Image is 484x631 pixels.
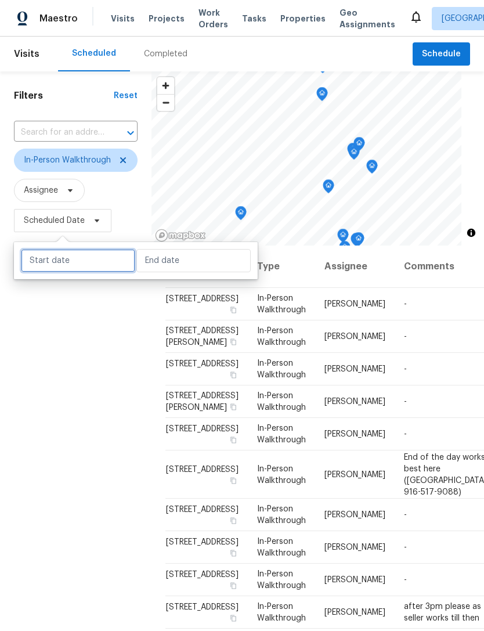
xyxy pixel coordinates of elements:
[257,505,306,525] span: In-Person Walkthrough
[366,160,378,178] div: Map marker
[228,370,239,380] button: Copy Address
[72,48,116,59] div: Scheduled
[166,392,239,412] span: [STREET_ADDRESS][PERSON_NAME]
[404,300,407,308] span: -
[404,511,407,519] span: -
[257,359,306,379] span: In-Person Walkthrough
[111,13,135,24] span: Visits
[468,226,475,239] span: Toggle attribution
[24,215,85,226] span: Scheduled Date
[248,246,315,288] th: Type
[280,13,326,24] span: Properties
[324,511,385,519] span: [PERSON_NAME]
[339,241,351,259] div: Map marker
[151,71,461,246] canvas: Map
[157,95,174,111] span: Zoom out
[257,570,306,590] span: In-Person Walkthrough
[347,143,359,161] div: Map marker
[228,548,239,558] button: Copy Address
[404,365,407,373] span: -
[228,337,239,347] button: Copy Address
[323,179,334,197] div: Map marker
[166,295,239,303] span: [STREET_ADDRESS]
[24,154,111,166] span: In-Person Walkthrough
[404,430,407,438] span: -
[324,430,385,438] span: [PERSON_NAME]
[228,305,239,315] button: Copy Address
[166,327,239,347] span: [STREET_ADDRESS][PERSON_NAME]
[353,137,365,155] div: Map marker
[228,402,239,412] button: Copy Address
[404,398,407,406] span: -
[14,124,105,142] input: Search for an address...
[337,229,349,247] div: Map marker
[404,576,407,584] span: -
[353,232,364,250] div: Map marker
[413,42,470,66] button: Schedule
[157,77,174,94] button: Zoom in
[257,294,306,314] span: In-Person Walkthrough
[166,425,239,433] span: [STREET_ADDRESS]
[324,365,385,373] span: [PERSON_NAME]
[464,226,478,240] button: Toggle attribution
[348,146,360,164] div: Map marker
[157,94,174,111] button: Zoom out
[21,249,135,272] input: Start date
[257,327,306,347] span: In-Person Walkthrough
[166,360,239,368] span: [STREET_ADDRESS]
[324,398,385,406] span: [PERSON_NAME]
[257,424,306,444] span: In-Person Walkthrough
[155,229,206,242] a: Mapbox homepage
[228,580,239,591] button: Copy Address
[166,538,239,546] span: [STREET_ADDRESS]
[166,506,239,514] span: [STREET_ADDRESS]
[315,246,395,288] th: Assignee
[14,90,114,102] h1: Filters
[324,576,385,584] span: [PERSON_NAME]
[24,185,58,196] span: Assignee
[122,125,139,141] button: Open
[228,475,239,485] button: Copy Address
[404,543,407,551] span: -
[257,603,306,622] span: In-Person Walkthrough
[136,249,251,272] input: End date
[351,233,362,251] div: Map marker
[14,41,39,67] span: Visits
[228,515,239,526] button: Copy Address
[257,464,306,484] span: In-Person Walkthrough
[324,300,385,308] span: [PERSON_NAME]
[324,470,385,478] span: [PERSON_NAME]
[257,538,306,557] span: In-Person Walkthrough
[339,7,395,30] span: Geo Assignments
[144,48,187,60] div: Completed
[257,392,306,412] span: In-Person Walkthrough
[228,435,239,445] button: Copy Address
[149,13,185,24] span: Projects
[166,571,239,579] span: [STREET_ADDRESS]
[242,15,266,23] span: Tasks
[198,7,228,30] span: Work Orders
[39,13,78,24] span: Maestro
[166,465,239,473] span: [STREET_ADDRESS]
[404,333,407,341] span: -
[228,613,239,623] button: Copy Address
[235,206,247,224] div: Map marker
[324,333,385,341] span: [PERSON_NAME]
[316,87,328,105] div: Map marker
[114,90,138,102] div: Reset
[422,47,461,62] span: Schedule
[166,603,239,611] span: [STREET_ADDRESS]
[324,543,385,551] span: [PERSON_NAME]
[324,608,385,616] span: [PERSON_NAME]
[404,603,481,622] span: after 3pm please as seller works till then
